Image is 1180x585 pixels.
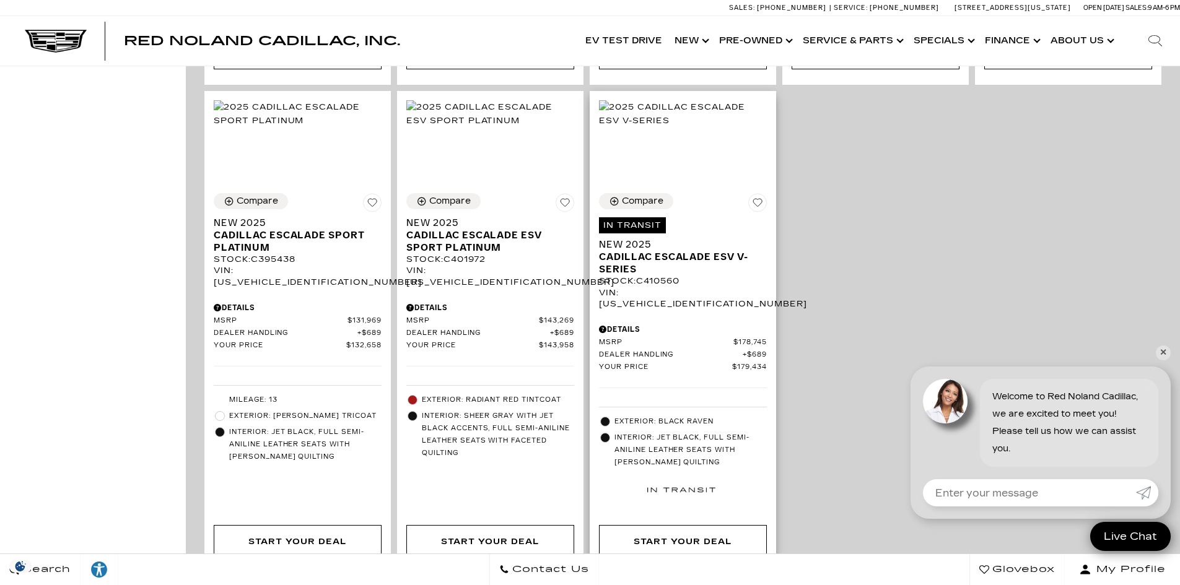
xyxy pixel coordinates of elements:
a: Service: [PHONE_NUMBER] [829,4,942,11]
img: Agent profile photo [923,379,968,423]
li: Mileage: 13 [214,392,382,408]
span: $689 [357,329,382,338]
button: Save Vehicle [748,193,767,217]
span: $178,745 [733,338,767,347]
a: Dealer Handling $689 [214,329,382,338]
div: Pricing Details - New 2025 Cadillac Escalade ESV V-Series [599,324,767,335]
a: New [668,16,713,66]
span: $689 [550,329,574,338]
span: Sales: [729,4,755,12]
a: MSRP $178,745 [599,338,767,347]
span: Sales: [1125,4,1148,12]
span: $143,269 [539,316,574,326]
span: My Profile [1091,561,1166,578]
span: Interior: Jet Black, Full semi-aniline leather seats with [PERSON_NAME] quilting [229,426,382,463]
img: 2025 Cadillac Escalade Sport Platinum [214,100,382,128]
div: Compare [237,196,278,207]
a: In TransitNew 2025Cadillac Escalade ESV V-Series [599,217,767,275]
a: Contact Us [489,554,599,585]
span: Cadillac Escalade Sport Platinum [214,229,372,254]
div: Compare [429,196,471,207]
a: Your Price $179,434 [599,363,767,372]
img: In Transit Badge [647,474,715,506]
a: Glovebox [969,554,1065,585]
span: Cadillac Escalade ESV Sport Platinum [406,229,565,254]
a: Specials [907,16,979,66]
div: VIN: [US_VEHICLE_IDENTIFICATION_NUMBER] [214,265,382,287]
span: Your Price [406,341,539,350]
a: Your Price $132,658 [214,341,382,350]
span: Glovebox [989,561,1055,578]
span: [PHONE_NUMBER] [757,4,826,12]
span: Red Noland Cadillac, Inc. [124,33,400,48]
div: Stock : C395438 [214,254,382,265]
section: Click to Open Cookie Consent Modal [6,560,35,573]
span: In Transit [599,217,666,233]
button: Compare Vehicle [599,193,673,209]
a: Dealer Handling $689 [599,350,767,360]
span: Your Price [599,363,732,372]
span: Interior: Sheer Gray with Jet Black accents, Full semi-aniline leather seats with faceted quilting [422,410,574,459]
div: Welcome to Red Noland Cadillac, we are excited to meet you! Please tell us how we can assist you. [980,379,1158,467]
a: Explore your accessibility options [81,554,118,585]
div: VIN: [US_VEHICLE_IDENTIFICATION_NUMBER] [406,265,574,287]
div: Start Your Deal [248,535,346,548]
span: Service: [834,4,868,12]
a: Red Noland Cadillac, Inc. [124,35,400,47]
span: $132,658 [346,341,382,350]
span: Dealer Handling [406,329,550,338]
input: Enter your message [923,479,1136,506]
div: Start Your Deal [599,525,767,558]
a: New 2025Cadillac Escalade Sport Platinum [214,217,382,254]
a: Service & Parts [797,16,907,66]
span: MSRP [599,338,733,347]
a: Finance [979,16,1044,66]
div: Pricing Details - New 2025 Cadillac Escalade ESV Sport Platinum [406,302,574,313]
a: EV Test Drive [579,16,668,66]
div: VIN: [US_VEHICLE_IDENTIFICATION_NUMBER] [599,287,767,310]
span: Open [DATE] [1083,4,1124,12]
span: Contact Us [509,561,589,578]
span: $689 [743,350,767,360]
img: Cadillac Dark Logo with Cadillac White Text [25,29,87,53]
span: Exterior: Black Raven [614,415,767,428]
a: Your Price $143,958 [406,341,574,350]
span: Cadillac Escalade ESV V-Series [599,251,758,275]
a: [STREET_ADDRESS][US_STATE] [955,4,1071,12]
span: Exterior: Radiant Red Tintcoat [422,394,574,406]
div: Compare [622,196,663,207]
span: Dealer Handling [214,329,357,338]
a: About Us [1044,16,1118,66]
span: Live Chat [1098,529,1163,544]
a: Sales: [PHONE_NUMBER] [729,4,829,11]
a: MSRP $143,269 [406,316,574,326]
span: New 2025 [599,238,758,251]
span: Exterior: [PERSON_NAME] Tricoat [229,410,382,422]
div: Start Your Deal [441,535,539,548]
img: 2025 Cadillac Escalade ESV V-Series [599,100,767,128]
a: Dealer Handling $689 [406,329,574,338]
span: Your Price [214,341,346,350]
span: New 2025 [214,217,372,229]
div: Stock : C401972 [406,254,574,265]
div: Search [1130,16,1180,66]
a: Live Chat [1090,522,1171,551]
a: MSRP $131,969 [214,316,382,326]
span: $179,434 [732,363,767,372]
div: Stock : C410560 [599,275,767,287]
div: Start Your Deal [634,535,732,548]
span: Interior: Jet Black, Full semi-aniline leather seats with [PERSON_NAME] quilting [614,431,767,469]
span: $131,969 [347,316,382,326]
span: Dealer Handling [599,350,743,360]
button: Open user profile menu [1065,554,1180,585]
div: Start Your Deal [406,525,574,558]
span: 9 AM-6 PM [1148,4,1180,12]
div: Start Your Deal [214,525,382,558]
img: Opt-Out Icon [6,560,35,573]
span: New 2025 [406,217,565,229]
div: Pricing Details - New 2025 Cadillac Escalade Sport Platinum [214,302,382,313]
button: Compare Vehicle [406,193,481,209]
span: [PHONE_NUMBER] [870,4,939,12]
span: MSRP [214,316,347,326]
